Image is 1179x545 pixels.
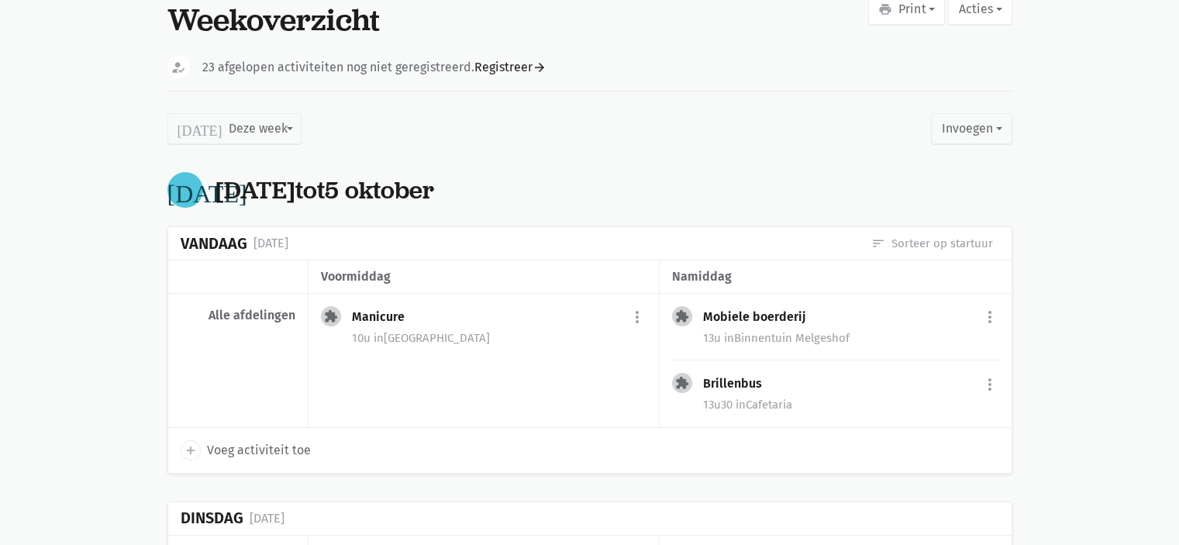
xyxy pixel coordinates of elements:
i: extension [675,376,689,390]
div: Vandaag [181,235,247,253]
div: [DATE] [250,509,284,529]
span: 13u [703,331,721,345]
div: 23 afgelopen activiteiten nog niet geregistreerd. [202,57,546,78]
span: in [736,398,746,412]
i: [DATE] [167,178,247,202]
span: [DATE] [215,174,295,206]
button: Invoegen [931,113,1012,144]
a: add Voeg activiteit toe [181,440,311,460]
i: how_to_reg [171,60,186,75]
i: arrow_forward [533,60,546,74]
span: Cafetaria [736,398,792,412]
span: 10u [352,331,371,345]
i: add [184,443,198,457]
div: Mobiele boerderij [703,309,819,325]
div: namiddag [672,267,998,287]
div: tot [215,176,434,205]
span: Binnentuin Melgeshof [724,331,850,345]
i: print [878,2,892,16]
div: Brillenbus [703,376,774,392]
span: Voeg activiteit toe [207,440,311,460]
a: Registreer [474,57,546,78]
i: extension [675,309,689,323]
button: Deze week [167,113,302,144]
div: [DATE] [253,233,288,254]
span: 5 oktober [325,174,434,206]
span: [GEOGRAPHIC_DATA] [374,331,490,345]
div: Alle afdelingen [181,308,295,323]
div: voormiddag [321,267,646,287]
i: sort [871,236,885,250]
div: Weekoverzicht [167,2,380,37]
i: [DATE] [178,122,222,136]
div: Dinsdag [181,509,243,527]
span: in [374,331,384,345]
span: 13u30 [703,398,733,412]
a: Sorteer op startuur [871,235,993,252]
div: Manicure [352,309,417,325]
span: in [724,331,734,345]
i: extension [324,309,338,323]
